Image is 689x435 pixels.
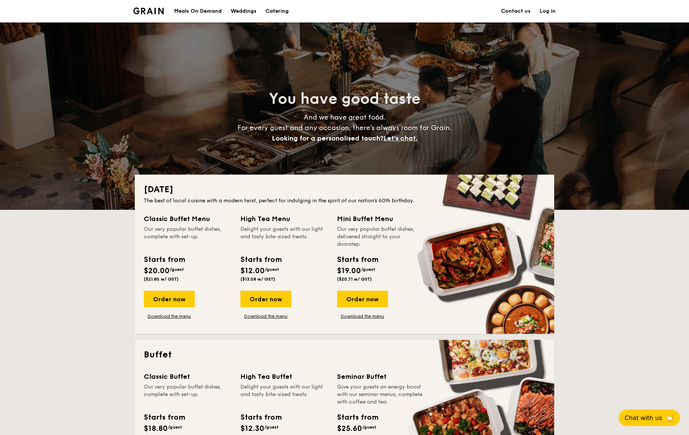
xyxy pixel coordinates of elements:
[240,412,281,423] div: Starts from
[240,371,328,382] div: High Tea Buffet
[337,313,388,319] a: Download the menu
[240,277,275,282] span: ($13.08 w/ GST)
[144,383,231,406] div: Our very popular buffet dishes, complete with set-up.
[265,267,279,272] span: /guest
[240,291,291,307] div: Order now
[240,313,291,319] a: Download the menu
[144,349,545,361] h2: Buffet
[240,254,281,265] div: Starts from
[337,383,425,406] div: Give your guests an energy boost with our seminar menus, complete with coffee and tea.
[665,414,674,422] span: 🦙
[144,226,231,248] div: Our very popular buffet dishes, complete with set-up.
[362,425,376,430] span: /guest
[144,197,545,205] div: The best of local cuisine with a modern twist, perfect for indulging in the spirit of our nation’...
[240,424,264,433] span: $12.30
[133,7,164,14] img: Grain
[383,134,418,142] span: Let's chat.
[361,267,375,272] span: /guest
[144,371,231,382] div: Classic Buffet
[144,313,195,319] a: Download the menu
[337,254,378,265] div: Starts from
[170,267,184,272] span: /guest
[619,410,680,426] button: Chat with us🦙
[144,291,195,307] div: Order now
[625,414,662,422] span: Chat with us
[144,254,185,265] div: Starts from
[337,214,425,224] div: Mini Buffet Menu
[264,425,279,430] span: /guest
[337,412,378,423] div: Starts from
[337,291,388,307] div: Order now
[337,226,425,248] div: Our very popular buffet dishes, delivered straight to your doorstep.
[240,266,265,275] span: $12.00
[337,371,425,382] div: Seminar Buffet
[168,425,182,430] span: /guest
[144,277,179,282] span: ($21.80 w/ GST)
[240,214,328,224] div: High Tea Menu
[144,412,185,423] div: Starts from
[144,214,231,224] div: Classic Buffet Menu
[337,266,361,275] span: $19.00
[240,226,328,248] div: Delight your guests with our light and tasty bite-sized treats.
[144,184,545,196] h2: [DATE]
[144,266,170,275] span: $20.00
[337,424,362,433] span: $25.60
[133,7,164,14] a: Logotype
[144,424,168,433] span: $18.80
[240,383,328,406] div: Delight your guests with our light and tasty bite-sized treats.
[337,277,372,282] span: ($20.71 w/ GST)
